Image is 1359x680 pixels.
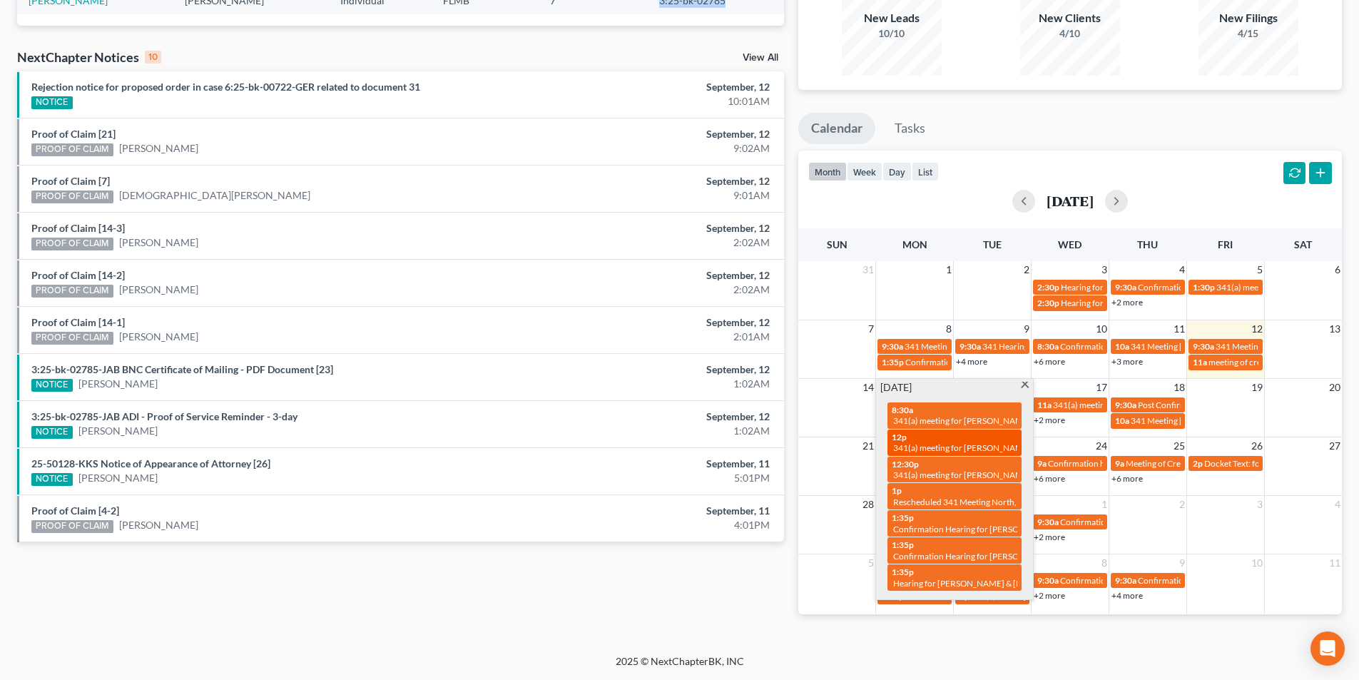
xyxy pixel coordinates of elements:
span: 10a [1115,415,1129,426]
span: Confirmation Hearing [PERSON_NAME] [1138,282,1288,293]
a: Rejection notice for proposed order in case 6:25-bk-00722-GER related to document 31 [31,81,420,93]
a: Proof of Claim [14-1] [31,316,125,328]
span: 9:30a [960,341,981,352]
span: 3 [1256,496,1264,513]
div: September, 12 [533,174,770,188]
span: Tue [983,238,1002,250]
span: 341(a) meeting for [PERSON_NAME] [893,442,1031,453]
a: [PERSON_NAME] [78,471,158,485]
span: 2 [1022,261,1031,278]
span: Confirmation hearing for [DEMOGRAPHIC_DATA][PERSON_NAME] [1048,458,1304,469]
div: 10 [145,51,161,64]
span: 28 [861,496,875,513]
span: 3 [1100,261,1109,278]
span: 24 [1094,437,1109,455]
span: 11a [1193,357,1207,367]
span: 8 [1100,554,1109,572]
div: 1:02AM [533,377,770,391]
span: 6 [1333,261,1342,278]
span: Thu [1137,238,1158,250]
div: New Filings [1198,10,1298,26]
span: Mon [902,238,927,250]
div: September, 12 [533,410,770,424]
span: 14 [861,379,875,396]
span: 341 Meeting [PERSON_NAME] [905,341,1020,352]
span: 5 [1256,261,1264,278]
span: 18 [1172,379,1186,396]
span: 1:30p [1193,282,1215,293]
span: 1p [892,485,902,496]
span: 341(a) meeting for [PERSON_NAME] [893,470,1031,480]
a: Tasks [882,113,938,144]
span: Docket Text: for [PERSON_NAME] [1204,458,1332,469]
span: 11 [1328,554,1342,572]
span: 9:30a [882,341,903,352]
a: +2 more [1034,415,1065,425]
div: September, 12 [533,362,770,377]
span: 341 Meeting [PERSON_NAME] [1216,341,1331,352]
span: 11 [1172,320,1186,338]
a: [PERSON_NAME] [119,283,198,297]
span: Fri [1218,238,1233,250]
span: Confirmation Hearing for [PERSON_NAME] & [PERSON_NAME] [905,357,1144,367]
span: 10 [1094,320,1109,338]
button: day [882,162,912,181]
div: 4:01PM [533,518,770,532]
div: NOTICE [31,379,73,392]
div: 2:01AM [533,330,770,344]
span: 8:30a [1037,341,1059,352]
a: [PERSON_NAME] [119,518,198,532]
span: 12p [892,432,907,442]
a: +2 more [1111,297,1143,308]
span: 1 [945,261,953,278]
span: 341(a) meeting for [PERSON_NAME] [PERSON_NAME], Jr. [893,415,1111,426]
div: PROOF OF CLAIM [31,238,113,250]
span: 26 [1250,437,1264,455]
div: NOTICE [31,473,73,486]
span: 20 [1328,379,1342,396]
a: [PERSON_NAME] [78,377,158,391]
span: 341 Meeting [PERSON_NAME] [1131,341,1246,352]
a: [DEMOGRAPHIC_DATA][PERSON_NAME] [119,188,310,203]
span: 9 [1178,554,1186,572]
span: 8 [945,320,953,338]
div: New Leads [842,10,942,26]
a: 25-50128-KKS Notice of Appearance of Attorney [26] [31,457,270,470]
span: 11a [1037,400,1052,410]
span: 8:30a [892,405,913,415]
div: PROOF OF CLAIM [31,143,113,156]
div: September, 12 [533,127,770,141]
div: PROOF OF CLAIM [31,332,113,345]
div: September, 12 [533,221,770,235]
button: week [847,162,882,181]
div: 2:02AM [533,235,770,250]
a: Proof of Claim [14-3] [31,222,125,234]
span: Sat [1294,238,1312,250]
a: +6 more [1034,356,1065,367]
div: September, 12 [533,268,770,283]
span: 341 Meeting [PERSON_NAME] [1131,415,1246,426]
span: 27 [1328,437,1342,455]
div: PROOF OF CLAIM [31,520,113,533]
span: Hearing for [PERSON_NAME] & [PERSON_NAME] [1061,282,1248,293]
div: 4/10 [1020,26,1120,41]
span: Post Confirmation Hearing [PERSON_NAME] [1138,400,1306,410]
span: Confirmation Hearing for [PERSON_NAME] [893,551,1057,562]
span: 2:30p [1037,282,1059,293]
span: 1:35p [892,539,914,550]
span: Confirmation Hearing [PERSON_NAME] [1060,341,1211,352]
div: September, 11 [533,457,770,471]
span: 2:30p [1037,298,1059,308]
button: list [912,162,939,181]
span: Rescheduled 341 Meeting North, [GEOGRAPHIC_DATA] [893,497,1104,507]
a: [PERSON_NAME] [119,141,198,156]
div: NOTICE [31,426,73,439]
a: 3:25-bk-02785-JAB ADI - Proof of Service Reminder - 3-day [31,410,297,422]
span: 341 Hearing for [PERSON_NAME], [GEOGRAPHIC_DATA] [982,341,1200,352]
span: 1:35p [892,512,914,523]
a: [PERSON_NAME] [119,330,198,344]
button: month [808,162,847,181]
div: Open Intercom Messenger [1310,631,1345,666]
span: 1:35p [892,567,914,577]
span: 9:30a [1037,575,1059,586]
